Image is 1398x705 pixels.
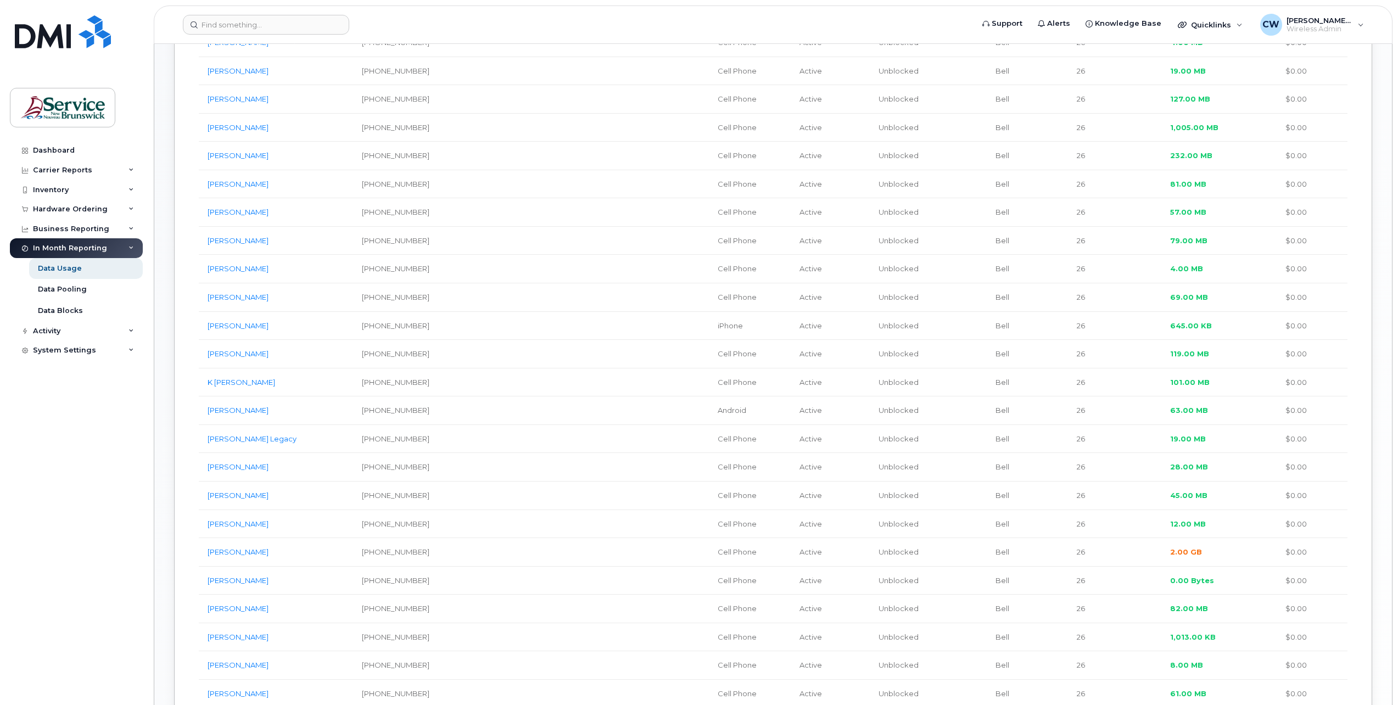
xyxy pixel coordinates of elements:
td: $0.00 [1277,396,1347,425]
td: Cell Phone [709,255,791,283]
td: [PHONE_NUMBER] [353,396,476,425]
td: Bell [987,114,1068,142]
td: Unblocked [870,453,987,482]
td: $0.00 [1277,340,1347,368]
a: [PERSON_NAME] [208,349,269,358]
td: Cell Phone [709,453,791,482]
td: Unblocked [870,312,987,340]
td: Unblocked [870,368,987,397]
span: 69.00 MB [1170,293,1208,301]
td: 26 [1068,651,1162,680]
td: [PHONE_NUMBER] [353,595,476,623]
td: $0.00 [1277,482,1347,510]
td: 26 [1068,85,1162,114]
td: 26 [1068,368,1162,397]
td: $0.00 [1277,425,1347,454]
td: 26 [1068,538,1162,567]
td: Active [791,425,870,454]
span: 645.00 KB [1170,321,1212,330]
td: Unblocked [870,482,987,510]
td: Unblocked [870,623,987,652]
td: Active [791,283,870,312]
td: Active [791,198,870,227]
td: Cell Phone [709,368,791,397]
td: Cell Phone [709,482,791,510]
td: Bell [987,651,1068,680]
td: Bell [987,396,1068,425]
a: [PERSON_NAME] [208,123,269,132]
td: Unblocked [870,170,987,199]
a: [PERSON_NAME] [208,151,269,160]
td: Active [791,482,870,510]
input: Find something... [183,15,349,35]
span: Knowledge Base [1095,18,1161,29]
td: 26 [1068,227,1162,255]
td: Unblocked [870,595,987,623]
td: Active [791,453,870,482]
a: [PERSON_NAME] [208,547,269,556]
a: [PERSON_NAME] [208,94,269,103]
td: Unblocked [870,198,987,227]
span: 2.00 GB [1170,547,1202,556]
td: Bell [987,283,1068,312]
td: 26 [1068,283,1162,312]
span: Alerts [1047,18,1070,29]
td: Bell [987,425,1068,454]
td: Active [791,227,870,255]
td: Bell [987,567,1068,595]
td: [PHONE_NUMBER] [353,142,476,170]
td: $0.00 [1277,114,1347,142]
span: [PERSON_NAME] (ASD-W) [1287,16,1352,25]
td: [PHONE_NUMBER] [353,482,476,510]
a: [PERSON_NAME] [208,519,269,528]
td: 26 [1068,396,1162,425]
span: 127.00 MB [1170,94,1210,103]
td: Cell Phone [709,538,791,567]
td: Unblocked [870,57,987,86]
td: $0.00 [1277,142,1347,170]
a: [PERSON_NAME] Legacy [208,434,297,443]
td: $0.00 [1277,227,1347,255]
td: Cell Phone [709,283,791,312]
td: Unblocked [870,85,987,114]
td: Active [791,170,870,199]
td: Active [791,396,870,425]
td: Android [709,396,791,425]
td: Cell Phone [709,227,791,255]
td: [PHONE_NUMBER] [353,198,476,227]
span: 1,013.00 KB [1170,633,1216,641]
span: 8.00 MB [1170,661,1203,669]
td: [PHONE_NUMBER] [353,567,476,595]
td: Cell Phone [709,425,791,454]
a: [PERSON_NAME] [208,293,269,301]
td: Active [791,142,870,170]
td: Cell Phone [709,567,791,595]
td: 26 [1068,595,1162,623]
td: Active [791,312,870,340]
td: Bell [987,142,1068,170]
td: Bell [987,57,1068,86]
td: $0.00 [1277,567,1347,595]
td: 26 [1068,114,1162,142]
td: [PHONE_NUMBER] [353,623,476,652]
td: Bell [987,510,1068,539]
td: Bell [987,368,1068,397]
td: 26 [1068,425,1162,454]
td: [PHONE_NUMBER] [353,453,476,482]
td: $0.00 [1277,453,1347,482]
td: Bell [987,623,1068,652]
td: Active [791,368,870,397]
td: [PHONE_NUMBER] [353,170,476,199]
td: Unblocked [870,255,987,283]
td: 26 [1068,482,1162,510]
a: [PERSON_NAME] [208,491,269,500]
span: 232.00 MB [1170,151,1212,160]
td: [PHONE_NUMBER] [353,340,476,368]
td: 26 [1068,453,1162,482]
td: Active [791,538,870,567]
td: [PHONE_NUMBER] [353,368,476,397]
td: Cell Phone [709,57,791,86]
td: [PHONE_NUMBER] [353,283,476,312]
td: $0.00 [1277,368,1347,397]
td: Bell [987,595,1068,623]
